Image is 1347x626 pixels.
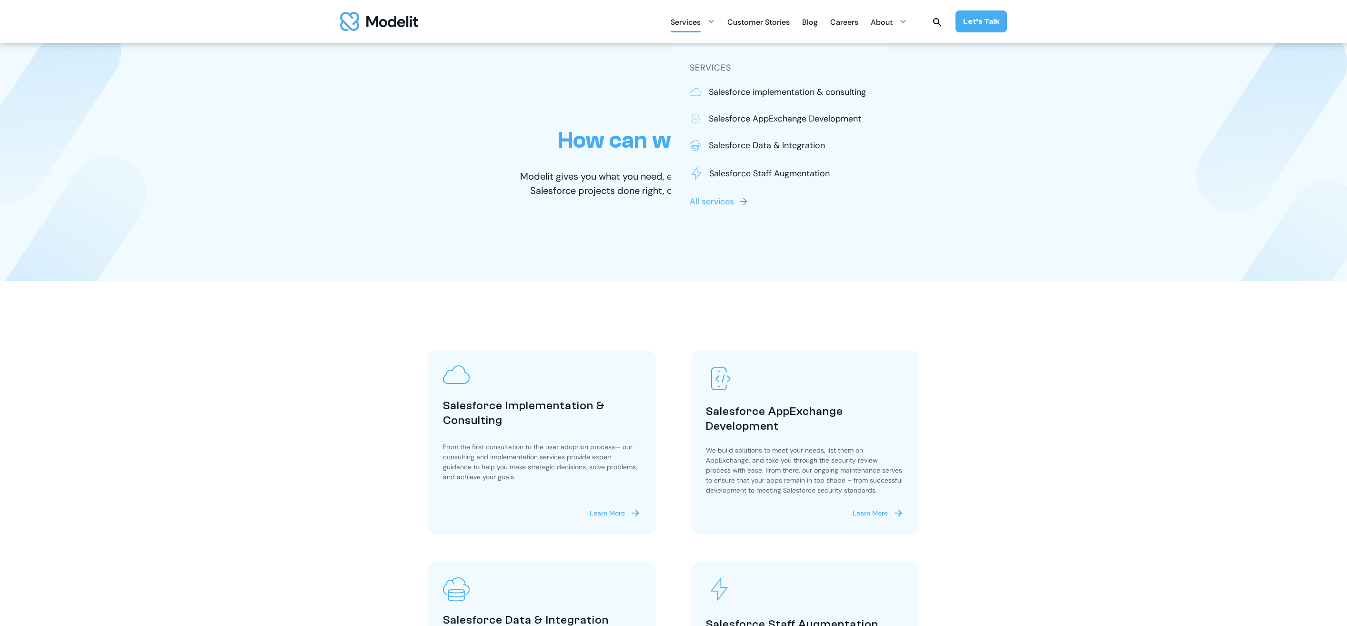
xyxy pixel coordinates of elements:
[690,195,751,208] a: All services
[690,112,871,125] a: Salesforce AppExchange Development
[853,508,888,518] div: Learn More
[955,10,1007,32] a: Let’s Talk
[691,350,919,534] a: Salesforce AppExchange DevelopmentWe build solutions to meet your needs, list them on AppExchange...
[802,14,818,32] div: Blog
[871,12,907,31] div: About
[690,195,734,208] p: All services
[630,507,641,519] img: arrow forward
[709,112,861,125] p: Salesforce AppExchange Development
[830,12,858,31] a: Careers
[802,12,818,31] a: Blog
[690,86,871,98] a: Salesforce implementation & consulting
[590,508,625,518] div: Learn More
[443,442,641,482] p: From the first consultation to the user adoption process— our consulting and implementation servi...
[690,166,871,181] a: Salesforce Staff Augmentation
[443,398,641,428] h3: Salesforce Implementation & Consulting
[671,12,715,31] div: Services
[727,14,790,32] div: Customer Stories
[558,127,790,154] h1: How can we help you?
[709,86,866,98] p: Salesforce implementation & consulting
[738,196,749,207] img: arrow
[671,14,701,32] div: Services
[340,12,418,31] a: home
[709,167,830,180] p: Salesforce Staff Augmentation
[690,139,871,151] a: Salesforce Data & Integration
[963,16,999,27] div: Let’s Talk
[706,404,904,434] h3: Salesforce AppExchange Development
[706,445,904,495] p: We build solutions to meet your needs, list them on AppExchange, and take you through the securit...
[671,47,890,217] nav: Services
[830,14,858,32] div: Careers
[893,507,904,519] img: arrow forward
[727,12,790,31] a: Customer Stories
[509,169,838,198] p: Modelit gives you what you need, exactly when you need it: top quality Salesforce projects done r...
[340,12,418,31] img: modelit logo
[871,14,893,32] div: About
[690,61,871,74] h5: SERVICES
[428,350,656,534] a: Salesforce Implementation & ConsultingFrom the first consultation to the user adoption process— o...
[709,139,825,151] p: Salesforce Data & Integration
